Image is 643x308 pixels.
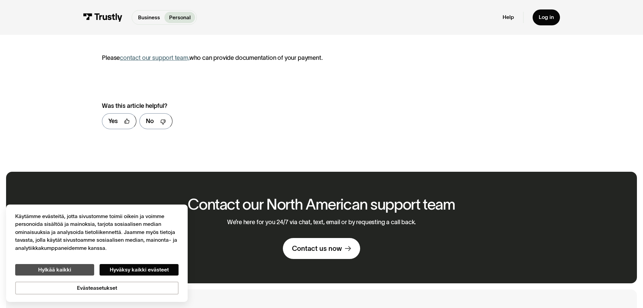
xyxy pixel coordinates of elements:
p: Business [138,14,160,22]
a: contact our support team, [120,54,189,61]
a: Yes [102,113,136,129]
div: Contact us now [292,244,342,253]
button: Evästeasetukset [15,282,179,294]
p: Please who can provide documentation of your payment. [102,54,384,62]
div: Was this article helpful? [102,101,368,111]
a: Log in [533,9,560,25]
button: Hyväksy kaikki evästeet [100,264,179,276]
a: Contact us now [283,238,360,259]
a: Business [133,12,164,23]
a: Help [503,14,514,21]
a: No [139,113,172,129]
div: Cookie banner [6,205,188,302]
a: Personal [164,12,195,23]
div: Yes [108,117,118,126]
p: Personal [169,14,191,22]
div: No [146,117,154,126]
div: Yksityisyys [15,212,179,294]
img: Trustly Logo [83,13,123,22]
h2: Contact our North American support team [188,196,455,213]
button: Hylkää kaikki [15,264,94,276]
p: We’re here for you 24/7 via chat, text, email or by requesting a call back. [227,219,416,226]
div: Käytämme evästeitä, jotta sivustomme toimii oikein ja voimme personoida sisältöä ja mainoksia, ta... [15,212,179,252]
div: Log in [539,14,554,21]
